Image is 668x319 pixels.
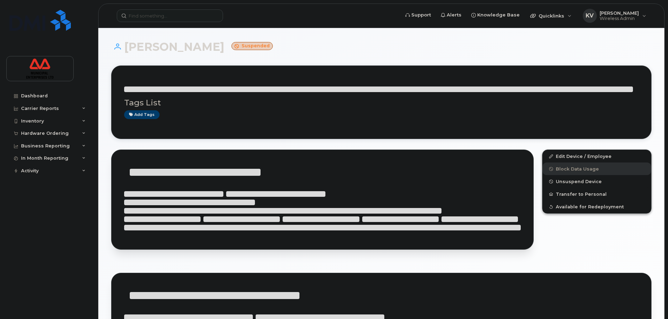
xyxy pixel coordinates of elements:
[542,150,651,162] a: Edit Device / Employee
[124,110,160,119] a: Add tags
[542,188,651,200] button: Transfer to Personal
[542,200,651,213] button: Available for Redeployment
[556,179,602,184] span: Unsuspend Device
[111,41,652,53] h1: [PERSON_NAME]
[556,204,624,209] span: Available for Redeployment
[542,175,651,188] button: Unsuspend Device
[231,42,273,50] small: Suspended
[542,162,651,175] button: Block Data Usage
[124,98,639,107] h3: Tags List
